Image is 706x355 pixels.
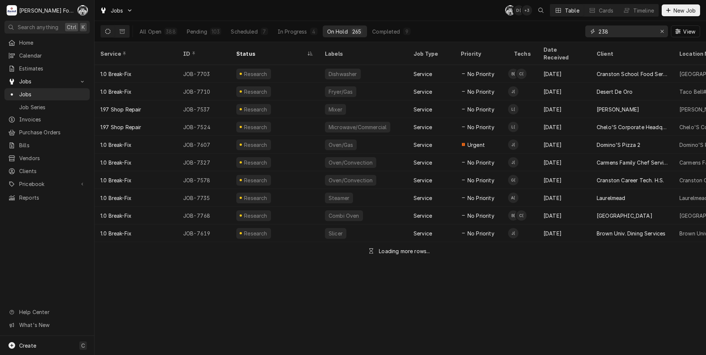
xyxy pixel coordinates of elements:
[328,88,353,96] div: Fryer/Gas
[100,212,131,220] div: 1.0 Break-Fix
[599,25,654,37] input: Keyword search
[4,62,90,75] a: Estimates
[597,194,626,202] div: Laurelmead
[4,165,90,177] a: Clients
[4,49,90,62] a: Calendar
[516,210,527,221] div: C(
[328,212,360,220] div: Combi Oven
[508,175,518,185] div: Gabe Collazo (127)'s Avatar
[508,175,518,185] div: G(
[187,28,207,35] div: Pending
[100,176,131,184] div: 1.0 Break-Fix
[414,141,432,149] div: Service
[372,28,400,35] div: Completed
[597,159,668,166] div: Carmens Family Chef Service
[414,70,432,78] div: Service
[467,194,494,202] span: No Priority
[4,306,90,318] a: Go to Help Center
[508,69,518,79] div: B(
[414,212,432,220] div: Service
[328,230,343,237] div: Slicer
[243,230,268,237] div: Research
[177,207,230,224] div: JOB-7768
[414,159,432,166] div: Service
[328,141,354,149] div: Oven/Gas
[19,7,73,14] div: [PERSON_NAME] Food Equipment Service
[328,194,350,202] div: Steamer
[538,224,591,242] div: [DATE]
[166,28,175,35] div: 388
[231,28,257,35] div: Scheduled
[597,123,668,131] div: Chelo'S Corporate Headquarters
[379,247,430,255] div: Loading more rows...
[100,70,131,78] div: 1.0 Break-Fix
[100,123,141,131] div: 1.97 Shop Repair
[508,210,518,221] div: B(
[414,88,432,96] div: Service
[599,7,614,14] div: Cards
[111,7,123,14] span: Jobs
[538,83,591,100] div: [DATE]
[414,123,432,131] div: Service
[538,189,591,207] div: [DATE]
[19,308,85,316] span: Help Center
[467,88,494,96] span: No Priority
[4,101,90,113] a: Job Series
[467,176,494,184] span: No Priority
[4,75,90,87] a: Go to Jobs
[177,65,230,83] div: JOB-7703
[597,88,633,96] div: Desert De Oro
[4,319,90,331] a: Go to What's New
[597,50,666,58] div: Client
[100,106,141,113] div: 1.97 Shop Repair
[78,5,88,15] div: Chris Murphy (103)'s Avatar
[4,37,90,49] a: Home
[597,176,664,184] div: Cranston Career Tech. H.S.
[278,28,307,35] div: In Progress
[243,88,268,96] div: Research
[597,70,668,78] div: Cranston School Food Service
[467,141,485,149] span: Urgent
[19,65,86,72] span: Estimates
[177,100,230,118] div: JOB-7537
[19,39,86,46] span: Home
[508,228,518,238] div: Jose DeMelo (37)'s Avatar
[328,159,373,166] div: Oven/Convection
[19,77,75,85] span: Jobs
[508,157,518,168] div: James Lunney (128)'s Avatar
[243,194,268,202] div: Research
[662,4,700,16] button: New Job
[508,104,518,114] div: L(
[19,103,86,111] span: Job Series
[4,126,90,138] a: Purchase Orders
[177,189,230,207] div: JOB-7735
[414,230,432,237] div: Service
[100,141,131,149] div: 1.0 Break-Fix
[19,116,86,123] span: Invoices
[67,23,76,31] span: Ctrl
[467,212,494,220] span: No Priority
[514,5,524,15] div: Derek Testa (81)'s Avatar
[405,28,409,35] div: 9
[516,69,527,79] div: Chris Branca (99)'s Avatar
[516,210,527,221] div: Chris Branca (99)'s Avatar
[140,28,161,35] div: All Open
[538,136,591,154] div: [DATE]
[467,70,494,78] span: No Priority
[183,50,223,58] div: ID
[538,100,591,118] div: [DATE]
[18,23,58,31] span: Search anything
[538,65,591,83] div: [DATE]
[414,194,432,202] div: Service
[414,106,432,113] div: Service
[100,50,170,58] div: Service
[243,123,268,131] div: Research
[508,69,518,79] div: Brett Haworth (129)'s Avatar
[672,7,697,14] span: New Job
[19,90,86,98] span: Jobs
[19,342,36,349] span: Create
[508,210,518,221] div: Brett Haworth (129)'s Avatar
[508,86,518,97] div: J(
[97,4,136,17] a: Go to Jobs
[243,159,268,166] div: Research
